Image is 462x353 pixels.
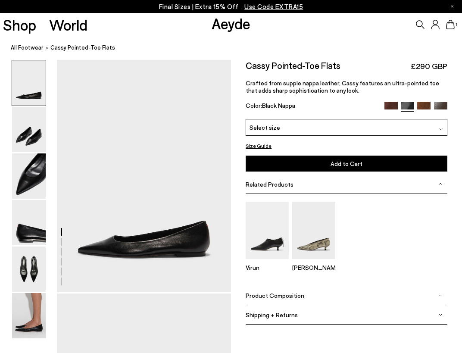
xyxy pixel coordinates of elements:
[246,102,378,112] div: Color:
[11,43,44,52] a: All Footwear
[292,253,335,271] a: Clara Pointed-Toe Pumps [PERSON_NAME]
[246,202,289,259] img: Virun Pointed Sock Boots
[439,127,443,131] img: svg%3E
[246,181,293,188] span: Related Products
[3,17,36,32] a: Shop
[12,293,46,338] img: Cassy Pointed-Toe Flats - Image 6
[246,79,447,94] p: Crafted from supple nappa leather, Cassy features an ultra-pointed toe that adds sharp sophistica...
[292,202,335,259] img: Clara Pointed-Toe Pumps
[246,311,298,319] span: Shipping + Returns
[438,293,443,297] img: svg%3E
[159,1,303,12] p: Final Sizes | Extra 15% Off
[11,36,462,60] nav: breadcrumb
[12,153,46,199] img: Cassy Pointed-Toe Flats - Image 3
[438,182,443,186] img: svg%3E
[446,20,455,29] a: 1
[12,107,46,152] img: Cassy Pointed-Toe Flats - Image 2
[246,292,304,299] span: Product Composition
[246,141,272,151] button: Size Guide
[12,247,46,292] img: Cassy Pointed-Toe Flats - Image 5
[246,264,289,271] p: Virun
[292,264,335,271] p: [PERSON_NAME]
[12,60,46,106] img: Cassy Pointed-Toe Flats - Image 1
[331,160,362,167] span: Add to Cart
[246,60,340,71] h2: Cassy Pointed-Toe Flats
[49,17,87,32] a: World
[262,102,295,109] span: Black Nappa
[246,156,447,172] button: Add to Cart
[250,123,280,132] span: Select size
[12,200,46,245] img: Cassy Pointed-Toe Flats - Image 4
[212,14,250,32] a: Aeyde
[244,3,303,10] span: Navigate to /collections/ss25-final-sizes
[50,43,115,52] span: Cassy Pointed-Toe Flats
[411,61,447,72] span: £290 GBP
[455,22,459,27] span: 1
[438,312,443,317] img: svg%3E
[246,253,289,271] a: Virun Pointed Sock Boots Virun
